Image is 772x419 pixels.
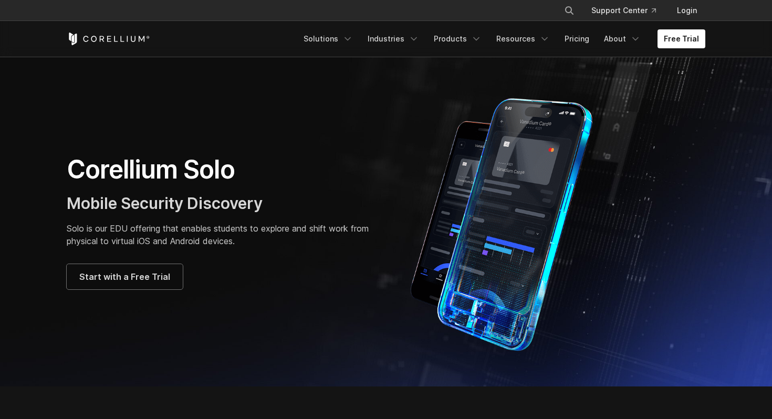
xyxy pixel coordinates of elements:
[297,29,705,48] div: Navigation Menu
[67,33,150,45] a: Corellium Home
[427,29,488,48] a: Products
[658,29,705,48] a: Free Trial
[490,29,556,48] a: Resources
[297,29,359,48] a: Solutions
[598,29,647,48] a: About
[551,1,705,20] div: Navigation Menu
[669,1,705,20] a: Login
[558,29,596,48] a: Pricing
[397,90,622,353] img: Corellium Solo for mobile app security solutions
[583,1,664,20] a: Support Center
[560,1,579,20] button: Search
[361,29,425,48] a: Industries
[67,264,183,289] a: Start with a Free Trial
[67,154,375,185] h1: Corellium Solo
[67,194,263,213] span: Mobile Security Discovery
[67,222,375,247] p: Solo is our EDU offering that enables students to explore and shift work from physical to virtual...
[79,270,170,283] span: Start with a Free Trial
